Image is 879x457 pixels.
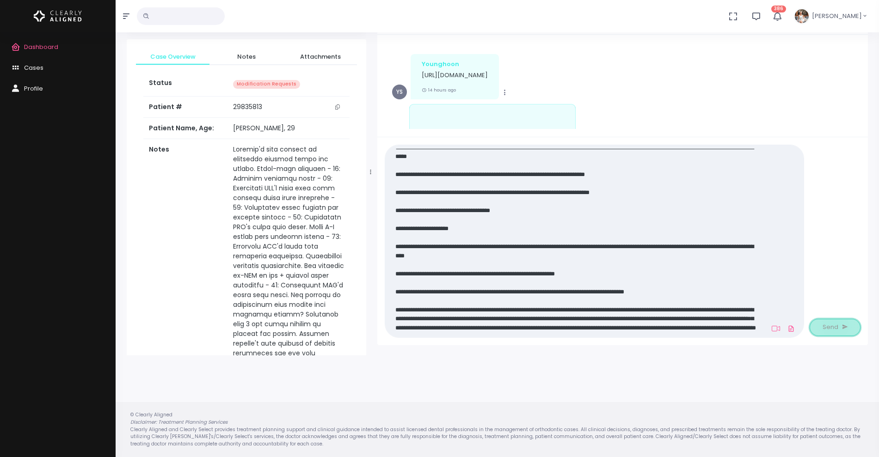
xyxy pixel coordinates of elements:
div: © Clearly Aligned Clearly Aligned and Clearly Select provides treatment planning support and clin... [121,411,873,447]
small: 14 hours ago [422,87,456,93]
th: Patient Name, Age: [143,118,227,139]
span: Notes [217,52,276,61]
td: [PERSON_NAME], 29 [227,118,350,139]
div: Younghoon [422,60,488,69]
a: Add Loom Video [770,325,782,332]
a: Add Files [786,320,797,337]
span: [PERSON_NAME] [812,12,862,21]
span: Modification Requests [233,80,300,89]
span: Send [823,323,838,332]
span: Attachments [291,52,350,61]
div: scrollable content [385,42,861,129]
span: Case Overview [143,52,202,61]
th: Patient # [143,96,227,118]
em: Disclaimer: Treatment Planning Services [130,419,227,426]
th: Status [143,73,227,96]
img: Header Avatar [793,8,810,24]
span: 386 [771,6,786,12]
button: Send [810,319,861,336]
span: Cases [24,63,43,72]
span: YS [392,85,407,99]
span: Dashboard [24,43,58,51]
td: 29835813 [227,97,350,118]
img: Logo Horizontal [34,6,82,26]
p: [URL][DOMAIN_NAME] [422,71,488,80]
span: Profile [24,84,43,93]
